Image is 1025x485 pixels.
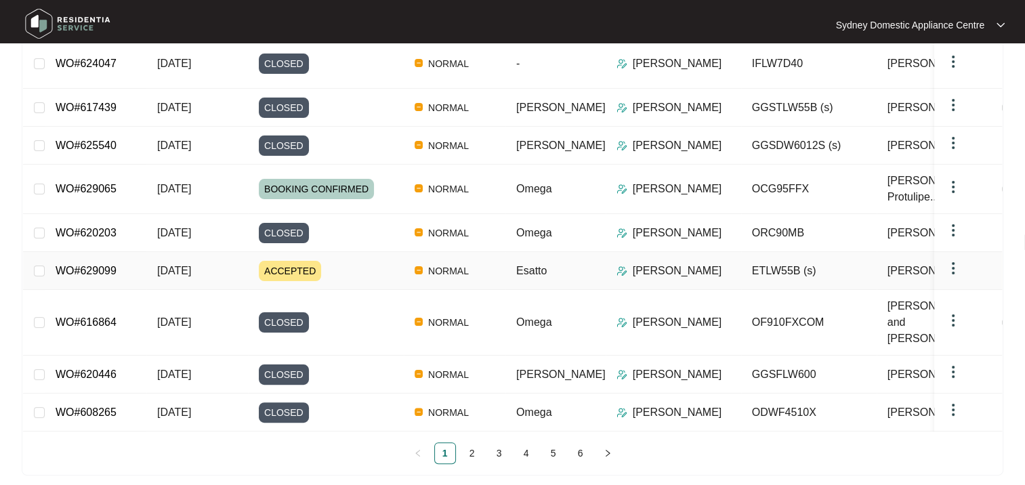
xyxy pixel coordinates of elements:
a: WO#620203 [56,227,117,238]
img: Vercel Logo [415,59,423,67]
span: [PERSON_NAME] [887,225,977,241]
span: [DATE] [157,227,191,238]
td: ETLW55B (s) [741,252,877,290]
p: [PERSON_NAME] [633,314,722,331]
td: GGSFLW600 [741,356,877,394]
p: [PERSON_NAME] [633,225,722,241]
a: WO#616864 [56,316,117,328]
td: OF910FXCOM [741,290,877,356]
span: NORMAL [423,404,474,421]
li: Next Page [597,442,619,464]
button: right [597,442,619,464]
a: WO#629065 [56,183,117,194]
img: Assigner Icon [616,228,627,238]
span: [DATE] [157,183,191,194]
span: [DATE] [157,58,191,69]
td: GGSTLW55B (s) [741,89,877,127]
button: left [407,442,429,464]
span: Omega [516,183,551,194]
a: 3 [489,443,509,463]
span: NORMAL [423,100,474,116]
li: 6 [570,442,591,464]
a: WO#617439 [56,102,117,113]
img: Vercel Logo [415,103,423,111]
a: WO#608265 [56,406,117,418]
span: [DATE] [157,406,191,418]
span: CLOSED [259,223,309,243]
img: dropdown arrow [945,179,961,195]
span: [PERSON_NAME] [516,102,606,113]
li: 2 [461,442,483,464]
span: ACCEPTED [259,261,321,281]
li: Previous Page [407,442,429,464]
span: [PERSON_NAME] [887,404,977,421]
img: Assigner Icon [616,369,627,380]
span: - [516,58,520,69]
span: [PERSON_NAME] [516,140,606,151]
img: Assigner Icon [616,407,627,418]
span: [PERSON_NAME] [887,138,977,154]
span: [PERSON_NAME] [887,263,977,279]
img: dropdown arrow [945,312,961,329]
span: [PERSON_NAME] and [PERSON_NAME] [887,298,995,347]
img: dropdown arrow [945,222,961,238]
img: residentia service logo [20,3,115,44]
img: Vercel Logo [415,184,423,192]
span: BOOKING CONFIRMED [259,179,374,199]
span: CLOSED [259,135,309,156]
img: Vercel Logo [415,141,423,149]
td: ODWF4510X [741,394,877,431]
img: Vercel Logo [415,370,423,378]
span: Omega [516,316,551,328]
td: ORC90MB [741,214,877,252]
span: NORMAL [423,263,474,279]
img: Assigner Icon [616,317,627,328]
span: [DATE] [157,316,191,328]
span: [PERSON_NAME] [887,366,977,383]
img: Vercel Logo [415,266,423,274]
img: Vercel Logo [415,408,423,416]
span: left [414,449,422,457]
td: IFLW7D40 [741,39,877,89]
a: WO#629099 [56,265,117,276]
a: 6 [570,443,591,463]
img: dropdown arrow [945,402,961,418]
span: NORMAL [423,138,474,154]
td: OCG95FFX [741,165,877,214]
p: Sydney Domestic Appliance Centre [836,18,984,32]
a: WO#625540 [56,140,117,151]
a: 1 [435,443,455,463]
span: CLOSED [259,54,309,74]
span: Omega [516,406,551,418]
img: Assigner Icon [616,140,627,151]
a: 4 [516,443,537,463]
a: WO#620446 [56,368,117,380]
span: NORMAL [423,225,474,241]
img: dropdown arrow [945,97,961,113]
img: Assigner Icon [616,184,627,194]
img: Assigner Icon [616,266,627,276]
span: right [604,449,612,457]
a: 5 [543,443,564,463]
img: Vercel Logo [415,318,423,326]
span: [PERSON_NAME]... [887,100,986,116]
span: NORMAL [423,314,474,331]
span: CLOSED [259,312,309,333]
span: Esatto [516,265,547,276]
p: [PERSON_NAME] [633,56,722,72]
img: dropdown arrow [997,22,1005,28]
li: 5 [543,442,564,464]
img: Assigner Icon [616,102,627,113]
span: CLOSED [259,364,309,385]
span: [DATE] [157,368,191,380]
a: WO#624047 [56,58,117,69]
span: [DATE] [157,140,191,151]
span: CLOSED [259,402,309,423]
span: [DATE] [157,265,191,276]
li: 1 [434,442,456,464]
span: [PERSON_NAME] [887,56,977,72]
p: [PERSON_NAME] [633,181,722,197]
span: NORMAL [423,56,474,72]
